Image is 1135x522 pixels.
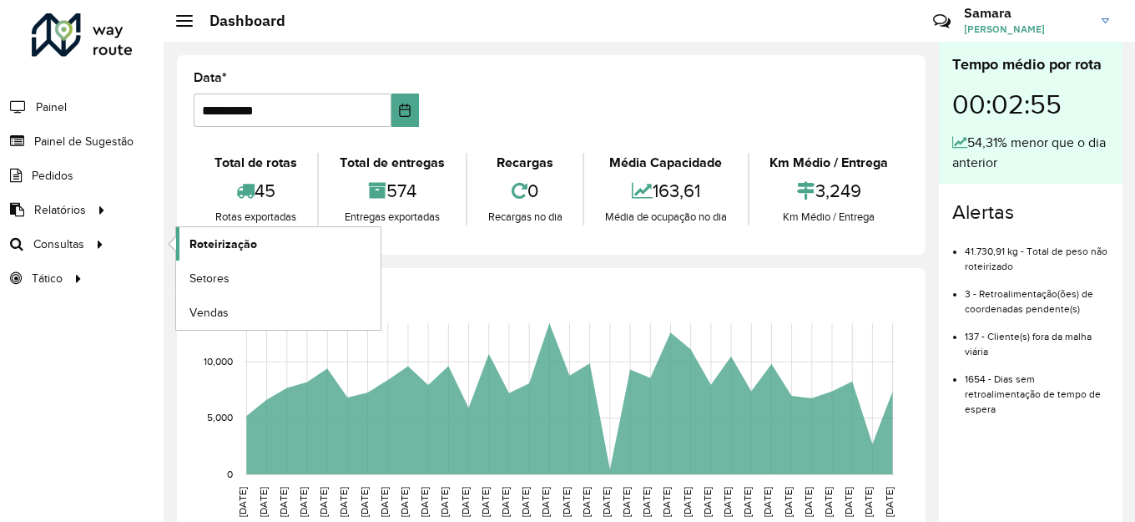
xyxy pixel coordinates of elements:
span: Painel [36,99,67,116]
div: 54,31% menor que o dia anterior [952,133,1109,173]
span: Setores [189,270,230,287]
div: 163,61 [588,173,743,209]
text: [DATE] [540,487,551,517]
div: Recargas [472,153,578,173]
text: [DATE] [258,487,269,517]
a: Roteirização [176,227,381,261]
span: Vendas [189,304,229,322]
div: 574 [323,173,461,209]
text: [DATE] [621,487,632,517]
text: [DATE] [359,487,370,517]
text: [DATE] [419,487,430,517]
text: [DATE] [379,487,390,517]
text: [DATE] [843,487,854,517]
a: Vendas [176,296,381,329]
text: [DATE] [803,487,814,517]
span: [PERSON_NAME] [964,22,1089,37]
span: Painel de Sugestão [34,133,134,150]
div: Recargas no dia [472,209,578,226]
text: [DATE] [278,487,289,517]
text: [DATE] [722,487,733,517]
text: [DATE] [581,487,592,517]
h3: Samara [964,5,1089,21]
text: [DATE] [399,487,410,517]
text: [DATE] [783,487,794,517]
text: [DATE] [460,487,471,517]
div: Km Médio / Entrega [754,209,905,226]
div: 0 [472,173,578,209]
text: 0 [227,469,233,479]
span: Tático [32,270,63,287]
text: [DATE] [237,487,248,517]
text: [DATE] [298,487,309,517]
text: [DATE] [520,487,531,517]
div: Tempo médio por rota [952,53,1109,76]
div: 45 [198,173,313,209]
span: Pedidos [32,167,73,185]
div: 3,249 [754,173,905,209]
li: 137 - Cliente(s) fora da malha viária [965,317,1109,359]
div: Média de ocupação no dia [588,209,743,226]
text: [DATE] [682,487,693,517]
text: [DATE] [863,487,874,517]
text: [DATE] [762,487,773,517]
li: 3 - Retroalimentação(ões) de coordenadas pendente(s) [965,274,1109,317]
label: Data [194,68,227,88]
text: [DATE] [439,487,450,517]
text: [DATE] [823,487,834,517]
li: 41.730,91 kg - Total de peso não roteirizado [965,231,1109,274]
text: [DATE] [561,487,572,517]
div: Total de entregas [323,153,461,173]
div: Rotas exportadas [198,209,313,226]
li: 1654 - Dias sem retroalimentação de tempo de espera [965,359,1109,417]
h4: Capacidade por dia [190,285,909,309]
text: [DATE] [742,487,753,517]
h4: Alertas [952,200,1109,225]
button: Choose Date [391,94,419,127]
span: Roteirização [189,236,257,253]
text: [DATE] [480,487,491,517]
a: Setores [176,261,381,295]
h2: Dashboard [193,12,285,30]
div: Total de rotas [198,153,313,173]
div: Entregas exportadas [323,209,461,226]
div: Km Médio / Entrega [754,153,905,173]
span: Consultas [33,236,84,253]
text: [DATE] [318,487,329,517]
text: [DATE] [702,487,713,517]
text: [DATE] [338,487,349,517]
text: [DATE] [601,487,612,517]
text: 10,000 [204,356,233,367]
span: Relatórios [34,201,86,219]
a: Contato Rápido [924,3,960,39]
text: 5,000 [207,413,233,423]
text: [DATE] [661,487,672,517]
text: [DATE] [884,487,895,517]
div: Média Capacidade [588,153,743,173]
text: [DATE] [500,487,511,517]
text: [DATE] [641,487,652,517]
div: 00:02:55 [952,76,1109,133]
